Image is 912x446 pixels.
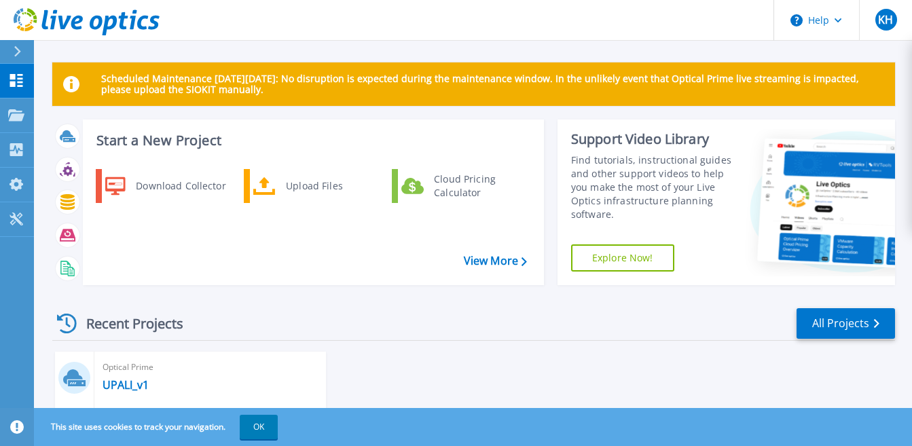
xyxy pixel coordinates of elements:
[571,244,674,272] a: Explore Now!
[244,169,383,203] a: Upload Files
[571,153,739,221] div: Find tutorials, instructional guides and other support videos to help you make the most of your L...
[96,169,235,203] a: Download Collector
[101,73,884,95] p: Scheduled Maintenance [DATE][DATE]: No disruption is expected during the maintenance window. In t...
[464,255,527,267] a: View More
[392,169,531,203] a: Cloud Pricing Calculator
[96,133,526,148] h3: Start a New Project
[797,308,895,339] a: All Projects
[240,415,278,439] button: OK
[279,172,380,200] div: Upload Files
[52,307,202,340] div: Recent Projects
[878,14,893,25] span: KH
[129,172,232,200] div: Download Collector
[103,378,149,392] a: UPALI_v1
[37,415,278,439] span: This site uses cookies to track your navigation.
[571,130,739,148] div: Support Video Library
[103,360,318,375] span: Optical Prime
[427,172,528,200] div: Cloud Pricing Calculator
